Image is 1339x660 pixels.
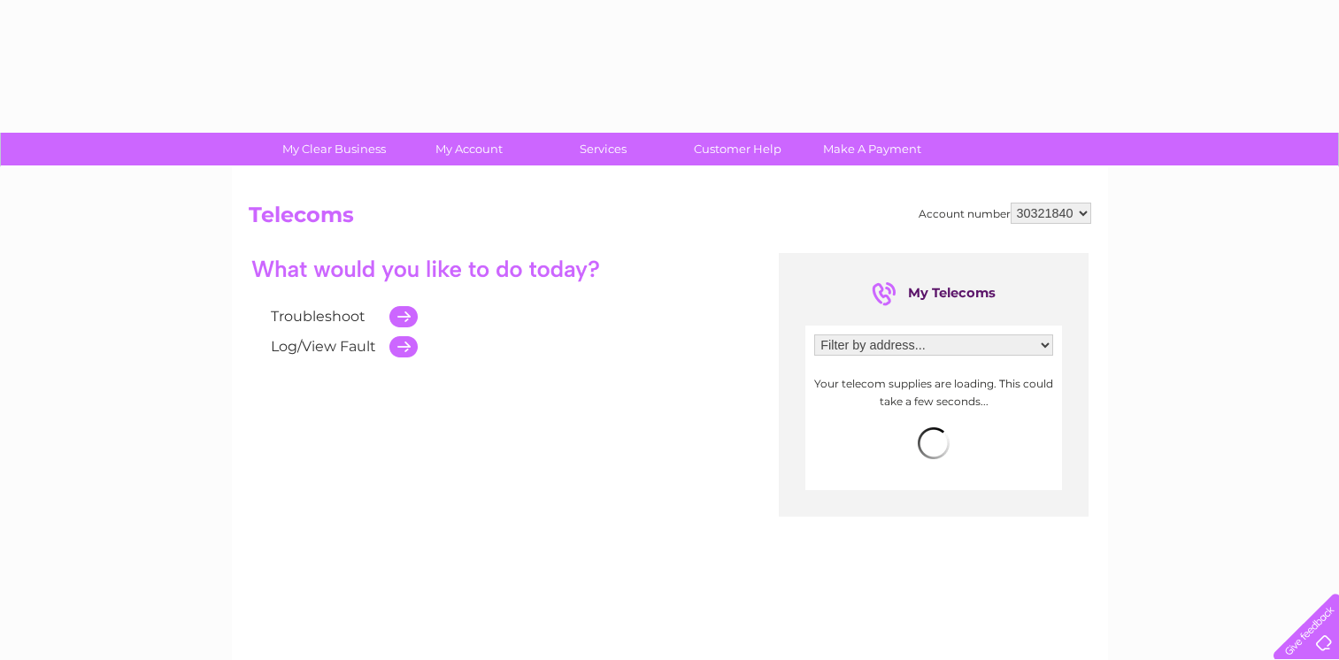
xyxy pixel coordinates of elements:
a: Customer Help [665,133,811,165]
a: Troubleshoot [271,308,366,325]
a: Services [530,133,676,165]
div: Account number [919,203,1091,224]
h2: Telecoms [249,203,1091,236]
a: My Clear Business [261,133,407,165]
img: loading [918,427,950,459]
p: Your telecom supplies are loading. This could take a few seconds... [814,375,1053,409]
div: My Telecoms [872,280,996,308]
a: Make A Payment [799,133,945,165]
a: Log/View Fault [271,338,376,355]
a: My Account [396,133,542,165]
